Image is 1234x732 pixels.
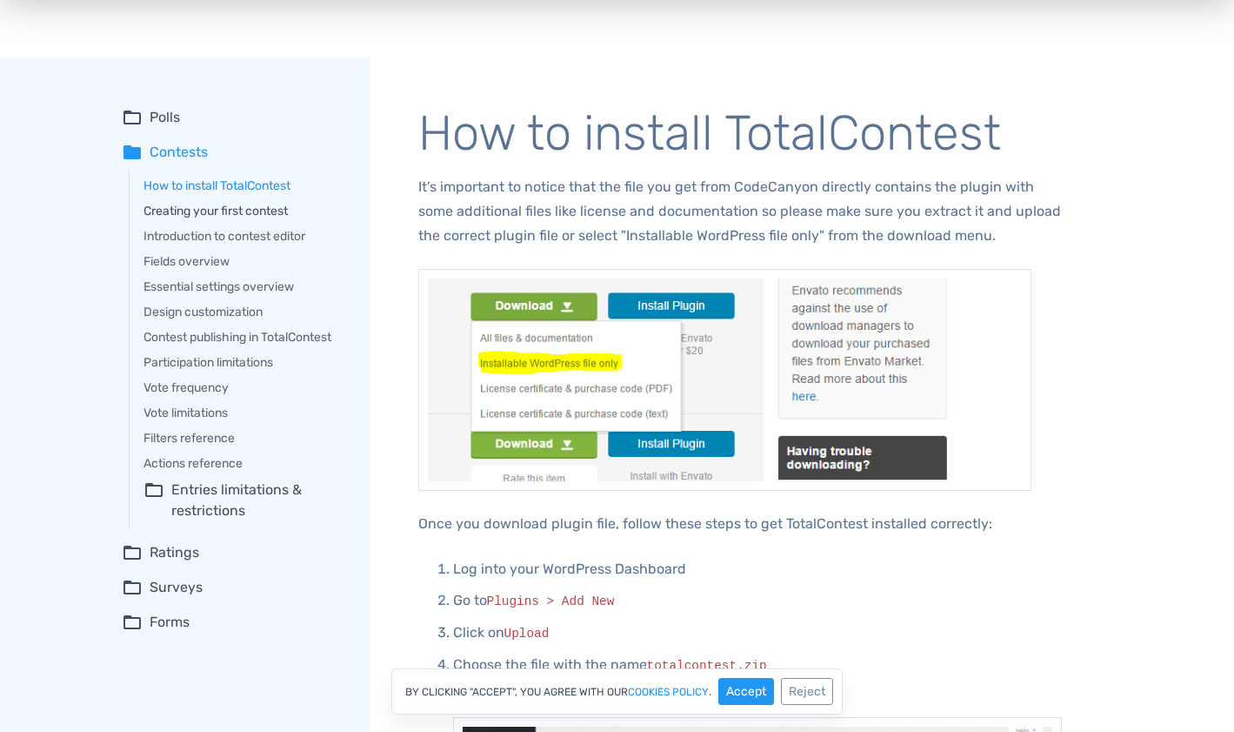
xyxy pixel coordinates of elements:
[453,557,1064,581] p: Log into your WordPress Dashboard
[122,577,345,598] summary: folder_openSurveys
[391,668,843,715] div: By clicking "Accept", you agree with our .
[143,454,345,473] a: Actions reference
[143,404,345,422] a: Vote limitations
[122,577,143,598] span: folder_open
[122,612,143,633] span: folder_open
[122,107,345,128] summary: folder_openPolls
[647,659,767,673] code: totalcontest.zip
[122,612,345,633] summary: folder_openForms
[122,542,143,563] span: folder_open
[504,627,550,641] code: Upload
[143,278,345,296] a: Essential settings overview
[418,269,1031,491] img: Download only installable file from CodeCanyon
[628,687,709,697] a: cookies policy
[122,142,143,163] span: folder
[143,303,345,321] a: Design customization
[453,621,1064,646] p: Click on
[143,429,345,447] a: Filters reference
[122,107,143,128] span: folder_open
[418,512,1064,536] p: Once you download plugin file, follow these steps to get TotalContest installed correctly:
[143,379,345,397] a: Vote frequency
[143,227,345,245] a: Introduction to contest editor
[453,653,1064,678] p: Choose the file with the name
[718,678,774,705] button: Accept
[143,177,345,195] a: How to install TotalContest
[143,328,345,346] a: Contest publishing in TotalContest
[143,252,345,271] a: Fields overview
[143,480,164,521] span: folder_open
[418,175,1064,248] p: It’s important to notice that the file you get from CodeCanyon directly contains the plugin with ...
[143,353,345,372] a: Participation limitations
[122,542,345,563] summary: folder_openRatings
[487,594,615,608] code: Plugins > Add New
[781,678,833,705] button: Reject
[418,107,1064,161] h1: How to install TotalContest
[122,142,345,163] summary: folderContests
[143,480,345,521] summary: folder_openEntries limitations & restrictions
[453,588,1064,614] p: Go to
[143,202,345,220] a: Creating your first contest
